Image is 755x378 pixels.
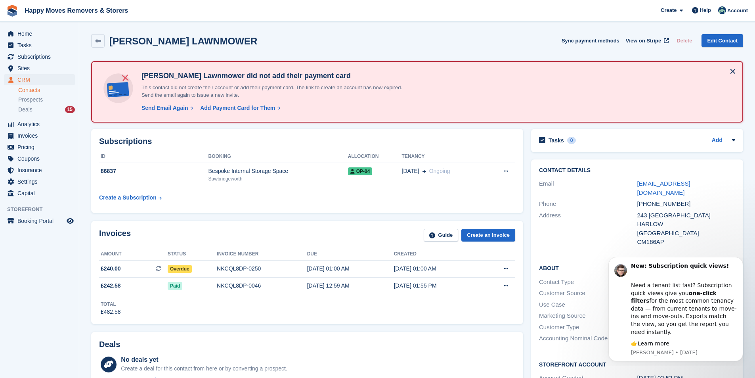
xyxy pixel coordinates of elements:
[623,34,671,47] a: View on Stripe
[701,34,743,47] a: Edit Contact
[217,265,307,273] div: NKCQL8DP-0250
[4,153,75,164] a: menu
[539,311,637,320] div: Marketing Source
[17,74,65,85] span: CRM
[637,229,735,238] div: [GEOGRAPHIC_DATA]
[700,6,711,14] span: Help
[138,84,416,99] p: This contact did not create their account or add their payment card. The link to create an accoun...
[208,175,348,182] div: Sawbridgeworth
[539,211,637,247] div: Address
[99,229,131,242] h2: Invoices
[34,83,141,90] div: 👉
[4,74,75,85] a: menu
[34,92,141,99] p: Message from Steven, sent 1w ago
[34,5,141,90] div: Message content
[217,248,307,261] th: Invoice number
[17,215,65,226] span: Booking Portal
[4,40,75,51] a: menu
[6,5,18,17] img: stora-icon-8386f47178a22dfd0bd8f6a31ec36ba5ce8667c1dd55bd0f319d3a0aa187defe.svg
[41,83,73,89] a: Learn more
[17,176,65,187] span: Settings
[4,130,75,141] a: menu
[65,106,75,113] div: 15
[539,300,637,309] div: Use Case
[4,142,75,153] a: menu
[17,40,65,51] span: Tasks
[18,106,32,113] span: Deals
[4,119,75,130] a: menu
[4,63,75,74] a: menu
[637,238,735,247] div: CM186AP
[424,229,459,242] a: Guide
[307,265,394,273] div: [DATE] 01:00 AM
[539,323,637,332] div: Customer Type
[208,150,348,163] th: Booking
[539,264,735,272] h2: About
[141,104,188,112] div: Send Email Again
[17,142,65,153] span: Pricing
[7,205,79,213] span: Storefront
[17,130,65,141] span: Invoices
[4,215,75,226] a: menu
[17,188,65,199] span: Capital
[168,265,192,273] span: Overdue
[99,137,515,146] h2: Subscriptions
[121,355,287,365] div: No deals yet
[4,176,75,187] a: menu
[99,150,208,163] th: ID
[17,28,65,39] span: Home
[217,282,307,290] div: NKCQL8DP-0046
[539,334,637,343] div: Accounting Nominal Code
[637,211,735,220] div: 243 [GEOGRAPHIC_DATA]
[101,265,121,273] span: £240.00
[673,34,695,47] button: Delete
[17,51,65,62] span: Subscriptions
[348,167,373,175] span: OP-04
[661,6,677,14] span: Create
[567,137,576,144] div: 0
[549,137,564,144] h2: Tasks
[17,119,65,130] span: Analytics
[394,282,482,290] div: [DATE] 01:55 PM
[34,16,141,79] div: Need a tenant list fast? Subscription quick views give you for the most common tenancy data — fro...
[99,190,162,205] a: Create a Subscription
[4,28,75,39] a: menu
[99,340,120,349] h2: Deals
[109,36,257,46] h2: [PERSON_NAME] LAWNMOWER
[101,282,121,290] span: £242.58
[394,265,482,273] div: [DATE] 01:00 AM
[394,248,482,261] th: Created
[626,37,661,45] span: View on Stripe
[65,216,75,226] a: Preview store
[99,248,168,261] th: Amount
[18,7,31,19] img: Profile image for Steven
[4,165,75,176] a: menu
[17,165,65,176] span: Insurance
[562,34,619,47] button: Sync payment methods
[34,5,132,12] b: New: Subscription quick views!
[197,104,281,112] a: Add Payment Card for Them
[18,86,75,94] a: Contacts
[200,104,275,112] div: Add Payment Card for Them
[4,51,75,62] a: menu
[712,136,723,145] a: Add
[637,180,690,196] a: [EMAIL_ADDRESS][DOMAIN_NAME]
[539,289,637,298] div: Customer Source
[596,257,755,366] iframe: Intercom notifications message
[539,167,735,174] h2: Contact Details
[539,179,637,197] div: Email
[21,4,131,17] a: Happy Moves Removers & Storers
[348,150,402,163] th: Allocation
[121,365,287,373] div: Create a deal for this contact from here or by converting a prospect.
[168,248,217,261] th: Status
[727,7,748,15] span: Account
[539,278,637,287] div: Contact Type
[539,360,735,368] h2: Storefront Account
[18,96,43,104] span: Prospects
[99,167,208,175] div: 86837
[101,71,135,105] img: no-card-linked-e7822e413c904bf8b177c4d89f31251c4716f9871600ec3ca5bfc59e148c83f4.svg
[4,188,75,199] a: menu
[208,167,348,175] div: Bespoke Internal Storage Space
[307,282,394,290] div: [DATE] 12:59 AM
[539,200,637,209] div: Phone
